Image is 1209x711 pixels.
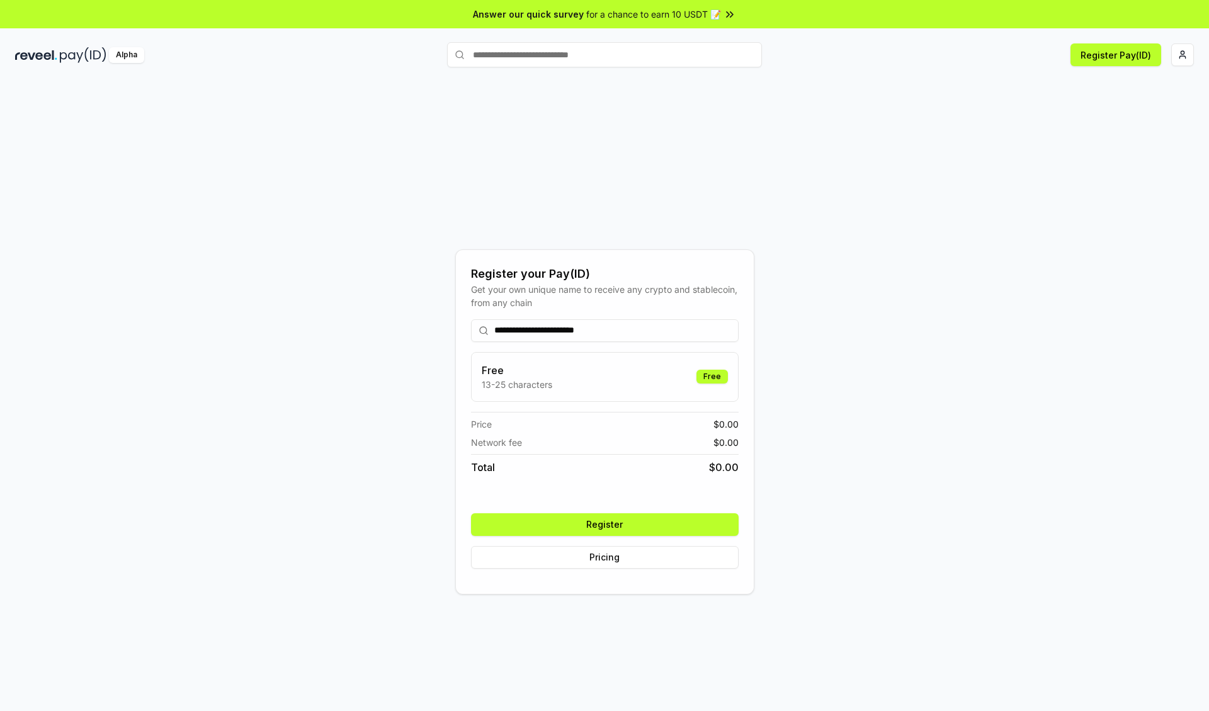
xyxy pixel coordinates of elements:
[471,265,739,283] div: Register your Pay(ID)
[471,436,522,449] span: Network fee
[713,418,739,431] span: $ 0.00
[586,8,721,21] span: for a chance to earn 10 USDT 📝
[482,378,552,391] p: 13-25 characters
[471,283,739,309] div: Get your own unique name to receive any crypto and stablecoin, from any chain
[471,546,739,569] button: Pricing
[709,460,739,475] span: $ 0.00
[713,436,739,449] span: $ 0.00
[473,8,584,21] span: Answer our quick survey
[482,363,552,378] h3: Free
[696,370,728,384] div: Free
[60,47,106,63] img: pay_id
[15,47,57,63] img: reveel_dark
[471,513,739,536] button: Register
[471,460,495,475] span: Total
[109,47,144,63] div: Alpha
[471,418,492,431] span: Price
[1070,43,1161,66] button: Register Pay(ID)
